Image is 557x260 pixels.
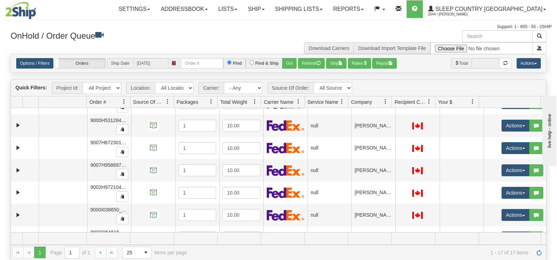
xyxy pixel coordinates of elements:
[423,0,551,18] a: Sleep Country [GEOGRAPHIC_DATA] 2044 / [PERSON_NAME]
[307,159,351,182] td: null
[5,6,65,11] div: live help - online
[267,120,305,131] img: FedEx Express®
[181,58,223,69] input: Order #
[107,58,133,69] span: Ship Date
[14,211,22,220] a: Expand
[307,99,338,106] span: Service Name
[90,99,106,106] span: Order #
[199,82,224,94] span: Carrier:
[90,184,136,190] span: 9002H972104_JASZ
[90,207,134,213] span: 9000I038650_JASZ
[90,229,134,235] span: 9000I064616_JASZ
[428,11,481,18] span: 2044 / [PERSON_NAME]
[423,96,435,108] a: Recipient Country filter column settings
[501,164,530,176] button: Actions
[270,0,328,18] a: Shipping lists
[264,99,293,106] span: Carrier Name
[412,212,423,219] img: CA
[213,0,242,18] a: Lists
[395,99,427,106] span: Recipient Country
[55,58,105,68] label: Orders
[412,145,423,152] img: CA
[14,188,22,197] a: Expand
[116,191,128,202] button: Copy to clipboard
[351,114,395,137] td: [PERSON_NAME]
[127,249,136,256] span: 25
[113,0,155,18] a: Settings
[148,142,159,154] img: API
[267,165,305,176] img: FedEx Express®
[148,120,159,131] img: API
[5,2,36,19] img: logo2044.jpg
[51,247,90,259] span: Page of 1
[52,82,83,94] span: Project Id:
[307,182,351,204] td: null
[307,114,351,137] td: null
[148,209,159,221] img: API
[309,45,349,51] a: Download Carriers
[501,232,530,243] button: Actions
[11,80,546,96] div: grid toolbar
[412,122,423,129] img: CA
[177,99,198,106] span: Packages
[351,99,372,106] span: Company
[351,182,395,204] td: [PERSON_NAME]
[242,0,270,18] a: Ship
[220,99,247,106] span: Total Weight
[15,84,47,91] label: Quick Filters:
[118,96,130,108] a: Order # filter column settings
[11,30,273,40] h3: OnHold / Order Queue
[267,187,305,198] img: FedEx Express®
[65,247,79,258] input: Page 1
[434,6,543,12] span: Sleep Country [GEOGRAPHIC_DATA]
[267,232,305,243] img: FedEx Express®
[501,209,530,221] button: Actions
[541,94,556,166] iframe: chat widget
[155,0,213,18] a: Addressbook
[467,96,479,108] a: Your $ filter column settings
[148,232,159,243] img: API
[430,42,533,54] input: Import
[14,144,22,152] a: Expand
[372,58,397,69] button: Report
[462,30,533,42] input: Search
[438,99,452,106] span: Your $
[233,60,242,66] label: Find
[122,247,187,259] span: items per page
[116,214,128,224] button: Copy to clipboard
[282,58,297,69] button: Go!
[116,169,128,179] button: Copy to clipboard
[116,124,128,135] button: Copy to clipboard
[148,165,159,176] img: API
[501,120,530,132] button: Actions
[255,60,279,66] label: Find & Ship
[133,99,165,106] span: Source Of Order
[267,142,305,153] img: FedEx Express®
[307,204,351,226] td: null
[328,0,369,18] a: Reports
[162,96,174,108] a: Source Of Order filter column settings
[249,96,261,108] a: Total Weight filter column settings
[501,187,530,199] button: Actions
[532,30,546,42] button: Search
[14,166,22,175] a: Expand
[267,210,305,221] img: FedEx Express®
[205,96,217,108] a: Packages filter column settings
[358,45,426,51] a: Download Import Template File
[307,137,351,159] td: null
[126,82,155,94] span: Location:
[90,140,136,145] span: 9007H672301_JASZ
[351,226,395,249] td: [PERSON_NAME]
[533,247,545,258] a: Refresh
[307,226,351,249] td: null
[122,247,152,259] span: Page sizes drop down
[140,247,151,258] span: select
[16,58,53,69] a: Options / Filters
[351,204,395,226] td: [PERSON_NAME]
[90,162,136,168] span: 9007H958897_JASZ
[517,58,541,69] button: Actions
[412,167,423,174] img: CA
[34,247,45,258] span: Page 1
[267,82,314,94] span: Source Of Order:
[116,147,128,157] button: Copy to clipboard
